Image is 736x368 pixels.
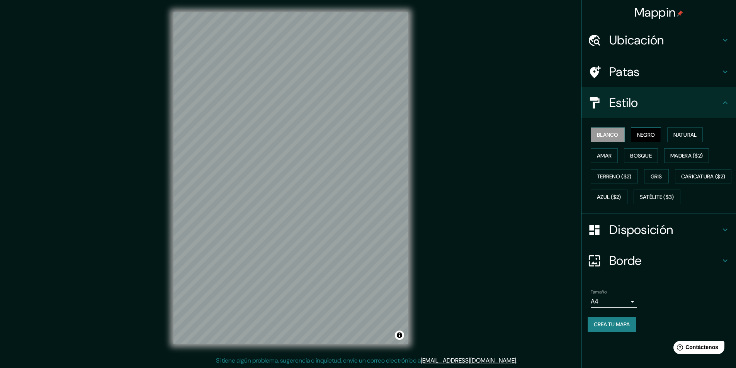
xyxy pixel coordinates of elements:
[673,131,697,138] font: Natural
[581,87,736,118] div: Estilo
[640,194,674,201] font: Satélite ($3)
[597,152,612,159] font: Amar
[173,12,408,344] canvas: Mapa
[667,127,703,142] button: Natural
[677,10,683,17] img: pin-icon.png
[597,194,621,201] font: Azul ($2)
[681,173,726,180] font: Caricatura ($2)
[591,148,618,163] button: Amar
[634,4,676,20] font: Mappin
[609,32,664,48] font: Ubicación
[675,169,732,184] button: Caricatura ($2)
[588,317,636,332] button: Crea tu mapa
[216,356,421,365] font: Si tiene algún problema, sugerencia o inquietud, envíe un correo electrónico a
[591,297,598,305] font: A4
[634,190,680,204] button: Satélite ($3)
[667,338,728,360] iframe: Lanzador de widgets de ayuda
[516,356,517,365] font: .
[664,148,709,163] button: Madera ($2)
[591,190,627,204] button: Azul ($2)
[644,169,669,184] button: Gris
[591,295,637,308] div: A4
[581,245,736,276] div: Borde
[670,152,703,159] font: Madera ($2)
[631,127,661,142] button: Negro
[518,356,520,365] font: .
[591,289,607,295] font: Tamaño
[609,222,673,238] font: Disposición
[597,131,619,138] font: Blanco
[591,127,625,142] button: Blanco
[594,321,630,328] font: Crea tu mapa
[609,253,642,269] font: Borde
[395,331,404,340] button: Activar o desactivar atribución
[581,56,736,87] div: Patas
[609,95,638,111] font: Estilo
[637,131,655,138] font: Negro
[581,214,736,245] div: Disposición
[609,64,640,80] font: Patas
[581,25,736,56] div: Ubicación
[597,173,632,180] font: Terreno ($2)
[630,152,652,159] font: Bosque
[651,173,662,180] font: Gris
[421,356,516,365] a: [EMAIL_ADDRESS][DOMAIN_NAME]
[591,169,638,184] button: Terreno ($2)
[624,148,658,163] button: Bosque
[517,356,518,365] font: .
